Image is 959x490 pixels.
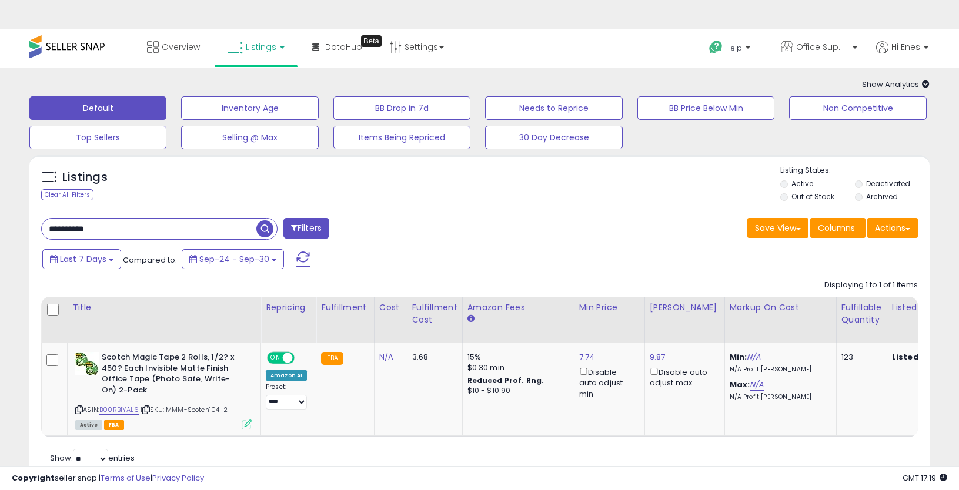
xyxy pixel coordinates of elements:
div: Disable auto adjust max [650,365,716,388]
p: Listing States: [780,165,930,176]
div: Tooltip anchor [361,35,382,47]
div: ASIN: [75,352,252,428]
span: 2025-10-14 17:19 GMT [903,472,947,484]
div: seller snap | | [12,473,204,484]
div: Title [72,301,256,314]
button: Non Competitive [789,96,926,120]
div: Fulfillment Cost [412,301,457,326]
span: Office Suppliers [796,41,849,53]
button: Filters [283,218,329,239]
button: Needs to Reprice [485,96,622,120]
label: Active [791,179,813,189]
span: Help [726,43,742,53]
b: Listed Price: [892,351,945,363]
i: Get Help [709,40,723,55]
th: The percentage added to the cost of goods (COGS) that forms the calculator for Min & Max prices. [724,297,836,343]
b: Min: [730,351,747,363]
button: 30 Day Decrease [485,126,622,149]
span: Show: entries [50,452,135,464]
a: Listings [219,29,293,65]
button: Inventory Age [181,96,318,120]
span: | SKU: MMM-Scotch104_2 [141,405,228,414]
a: DataHub [303,29,371,65]
button: Actions [867,218,918,238]
div: Min Price [579,301,640,314]
div: 15% [467,352,565,363]
button: Sep-24 - Sep-30 [182,249,284,269]
button: Default [29,96,166,120]
div: Fulfillable Quantity [841,301,882,326]
a: N/A [747,351,761,363]
button: Save View [747,218,808,238]
div: Markup on Cost [730,301,831,314]
button: Selling @ Max [181,126,318,149]
label: Out of Stock [791,192,834,202]
div: Repricing [266,301,311,314]
button: BB Price Below Min [637,96,774,120]
label: Archived [866,192,898,202]
div: Preset: [266,383,307,410]
small: Amazon Fees. [467,314,475,324]
button: Last 7 Days [42,249,121,269]
span: DataHub [325,41,362,53]
a: Privacy Policy [152,472,204,484]
b: Reduced Prof. Rng. [467,375,544,385]
span: Last 7 Days [60,253,106,265]
a: Hi Enes [876,41,928,68]
span: Show Analytics [862,79,930,90]
span: Columns [818,222,855,234]
div: 123 [841,352,878,363]
div: Cost [379,301,402,314]
b: Scotch Magic Tape 2 Rolls, 1/2? x 450? Each Invisible Matte Finish Office Tape (Photo Safe, Write... [102,352,245,398]
span: Listings [246,41,276,53]
div: Amazon Fees [467,301,569,314]
p: N/A Profit [PERSON_NAME] [730,365,827,374]
a: 7.74 [579,351,595,363]
button: Items Being Repriced [333,126,470,149]
strong: Copyright [12,472,55,484]
span: Compared to: [123,254,177,266]
b: Max: [730,379,750,390]
a: N/A [379,351,393,363]
a: Office Suppliers [772,29,866,68]
a: Settings [381,29,453,65]
div: Disable auto adjust min [579,365,636,400]
div: Clear All Filters [41,189,93,200]
a: 9.87 [650,351,666,363]
span: OFF [293,353,312,363]
div: Amazon AI [266,370,307,381]
button: Top Sellers [29,126,166,149]
p: N/A Profit [PERSON_NAME] [730,393,827,401]
small: FBA [321,352,343,365]
div: Fulfillment [321,301,369,314]
img: 51QgVbbT1VL._SL40_.jpg [75,352,99,375]
button: Columns [810,218,866,238]
span: Overview [162,41,200,53]
a: B00RB1YAL6 [99,405,139,415]
h5: Listings [62,169,108,186]
span: Sep-24 - Sep-30 [199,253,269,265]
span: Hi Enes [891,41,920,53]
label: Deactivated [866,179,910,189]
a: Help [700,31,762,68]
span: All listings currently available for purchase on Amazon [75,420,102,430]
div: [PERSON_NAME] [650,301,720,314]
a: N/A [750,379,764,391]
div: Displaying 1 to 1 of 1 items [824,280,918,291]
span: FBA [104,420,124,430]
div: $10 - $10.90 [467,386,565,396]
div: 3.68 [412,352,453,363]
div: $0.30 min [467,363,565,373]
button: BB Drop in 7d [333,96,470,120]
span: ON [268,353,283,363]
a: Terms of Use [101,472,151,484]
a: Overview [138,29,209,65]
